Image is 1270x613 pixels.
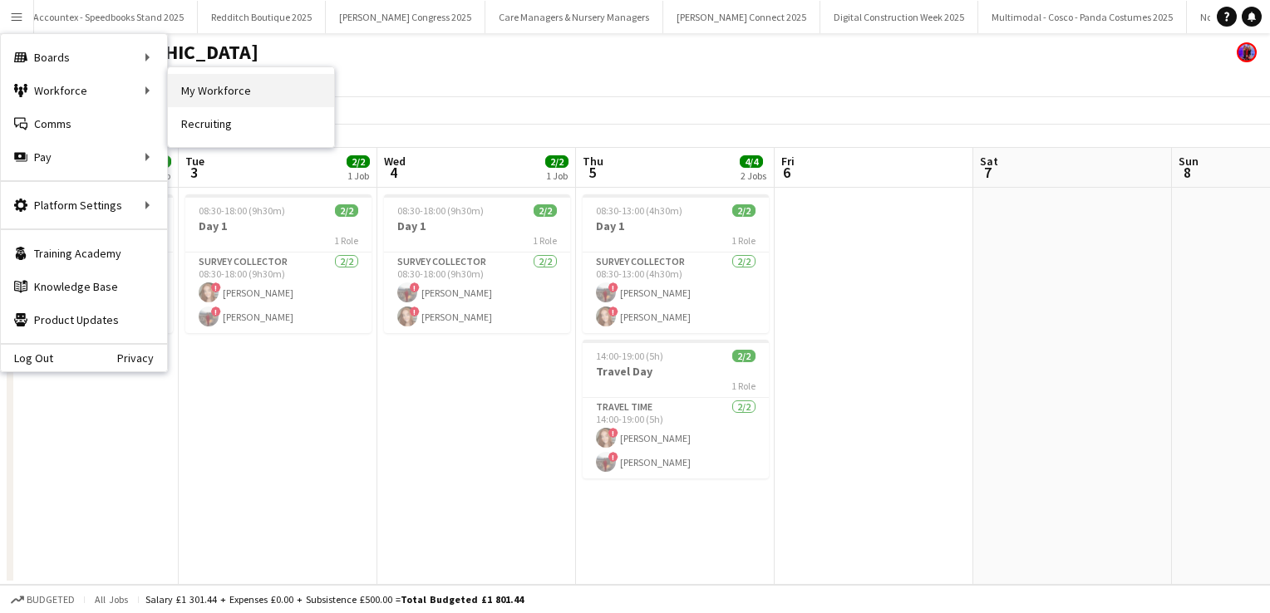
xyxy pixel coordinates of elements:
[580,163,603,182] span: 5
[410,282,420,292] span: !
[1,189,167,222] div: Platform Settings
[381,163,406,182] span: 4
[27,594,75,606] span: Budgeted
[185,253,372,333] app-card-role: Survey Collector2/208:30-18:00 (9h30m)![PERSON_NAME]![PERSON_NAME]
[820,1,978,33] button: Digital Construction Week 2025
[583,194,769,333] app-job-card: 08:30-13:00 (4h30m)2/2Day 11 RoleSurvey Collector2/208:30-13:00 (4h30m)![PERSON_NAME]![PERSON_NAME]
[731,380,756,392] span: 1 Role
[384,194,570,333] app-job-card: 08:30-18:00 (9h30m)2/2Day 11 RoleSurvey Collector2/208:30-18:00 (9h30m)![PERSON_NAME]![PERSON_NAME]
[583,154,603,169] span: Thu
[397,204,484,217] span: 08:30-18:00 (9h30m)
[583,253,769,333] app-card-role: Survey Collector2/208:30-13:00 (4h30m)![PERSON_NAME]![PERSON_NAME]
[608,452,618,462] span: !
[199,204,285,217] span: 08:30-18:00 (9h30m)
[1179,154,1199,169] span: Sun
[732,204,756,217] span: 2/2
[168,107,334,140] a: Recruiting
[1,140,167,174] div: Pay
[1,303,167,336] a: Product Updates
[980,154,998,169] span: Sat
[1237,42,1257,62] app-user-avatar: Promo House Bookers
[1,270,167,303] a: Knowledge Base
[596,204,682,217] span: 08:30-13:00 (4h30m)
[347,169,369,182] div: 1 Job
[608,282,618,292] span: !
[485,1,663,33] button: Care Managers & Nursery Managers
[583,340,769,478] app-job-card: 14:00-19:00 (5h)2/2Travel Day1 Roletravel time2/214:00-19:00 (5h)![PERSON_NAME]![PERSON_NAME]
[211,306,221,316] span: !
[1,237,167,270] a: Training Academy
[583,364,769,379] h3: Travel Day
[401,593,524,606] span: Total Budgeted £1 801.44
[1,351,53,365] a: Log Out
[1176,163,1199,182] span: 8
[596,350,663,362] span: 14:00-19:00 (5h)
[1,74,167,107] div: Workforce
[347,155,370,168] span: 2/2
[91,593,131,606] span: All jobs
[168,74,334,107] a: My Workforce
[8,591,77,609] button: Budgeted
[384,253,570,333] app-card-role: Survey Collector2/208:30-18:00 (9h30m)![PERSON_NAME]![PERSON_NAME]
[211,282,221,292] span: !
[977,163,998,182] span: 7
[198,1,326,33] button: Redditch Boutique 2025
[410,306,420,316] span: !
[335,204,358,217] span: 2/2
[185,218,372,233] h3: Day 1
[183,163,204,182] span: 3
[533,234,557,247] span: 1 Role
[1,41,167,74] div: Boards
[117,351,167,365] a: Privacy
[334,234,358,247] span: 1 Role
[145,593,524,606] div: Salary £1 301.44 + Expenses £0.00 + Subsistence £500.00 =
[583,398,769,478] app-card-role: travel time2/214:00-19:00 (5h)![PERSON_NAME]![PERSON_NAME]
[663,1,820,33] button: [PERSON_NAME] Connect 2025
[326,1,485,33] button: [PERSON_NAME] Congress 2025
[740,155,763,168] span: 4/4
[534,204,557,217] span: 2/2
[185,154,204,169] span: Tue
[545,155,569,168] span: 2/2
[384,154,406,169] span: Wed
[583,218,769,233] h3: Day 1
[741,169,766,182] div: 2 Jobs
[185,194,372,333] app-job-card: 08:30-18:00 (9h30m)2/2Day 11 RoleSurvey Collector2/208:30-18:00 (9h30m)![PERSON_NAME]![PERSON_NAME]
[20,1,198,33] button: Accountex - Speedbooks Stand 2025
[546,169,568,182] div: 1 Job
[781,154,795,169] span: Fri
[978,1,1187,33] button: Multimodal - Cosco - Panda Costumes 2025
[384,218,570,233] h3: Day 1
[731,234,756,247] span: 1 Role
[1,107,167,140] a: Comms
[732,350,756,362] span: 2/2
[779,163,795,182] span: 6
[608,428,618,438] span: !
[608,306,618,316] span: !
